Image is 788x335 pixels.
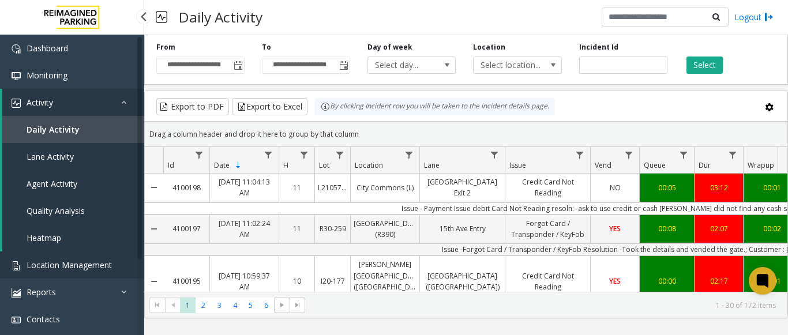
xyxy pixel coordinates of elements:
[297,147,312,163] a: H Filter Menu
[27,205,85,216] span: Quality Analysis
[368,57,438,73] span: Select day...
[12,315,21,325] img: 'icon'
[595,160,611,170] span: Vend
[609,224,621,234] span: YES
[145,124,787,144] div: Drag a column header and drop it here to group by that column
[210,174,279,201] a: [DATE] 11:04:13 AM
[591,273,639,289] a: YES
[210,215,279,243] a: [DATE] 11:02:24 AM
[640,273,694,289] a: 00:00
[283,160,288,170] span: H
[27,124,80,135] span: Daily Activity
[367,42,412,52] label: Day of week
[279,179,314,196] a: 11
[274,297,290,313] span: Go to the next page
[261,147,276,163] a: Date Filter Menu
[610,183,621,193] span: NO
[180,298,196,313] span: Page 1
[699,160,711,170] span: Dur
[173,3,268,31] h3: Daily Activity
[509,160,526,170] span: Issue
[315,273,350,289] a: I20-177
[748,160,774,170] span: Wrapup
[643,276,691,287] div: 00:00
[505,215,590,243] a: Forgot Card / Transponder / KeyFob
[156,98,229,115] button: Export to PDF
[279,220,314,237] a: 11
[227,298,243,313] span: Page 4
[145,147,787,292] div: Data table
[609,276,621,286] span: YES
[145,169,163,206] a: Collapse Details
[212,298,227,313] span: Page 3
[168,160,174,170] span: Id
[505,268,590,295] a: Credit Card Not Reading
[27,314,60,325] span: Contacts
[424,160,440,170] span: Lane
[2,89,144,116] a: Activity
[214,160,230,170] span: Date
[315,179,350,196] a: L21057800
[27,178,77,189] span: Agent Activity
[321,102,330,111] img: infoIcon.svg
[505,174,590,201] a: Credit Card Not Reading
[279,273,314,289] a: 10
[640,220,694,237] a: 00:08
[27,259,112,270] span: Location Management
[234,161,243,170] span: Sortable
[27,232,61,243] span: Heatmap
[258,298,274,313] span: Page 6
[27,287,56,298] span: Reports
[27,97,53,108] span: Activity
[725,147,741,163] a: Dur Filter Menu
[163,220,209,237] a: 4100197
[351,256,419,306] a: [PERSON_NAME][GEOGRAPHIC_DATA] ([GEOGRAPHIC_DATA]) (I) (R390)
[12,71,21,81] img: 'icon'
[337,57,350,73] span: Toggle popup
[643,223,691,234] div: 00:08
[695,179,743,196] a: 03:12
[401,147,417,163] a: Location Filter Menu
[145,251,163,311] a: Collapse Details
[210,268,279,295] a: [DATE] 10:59:37 AM
[196,298,211,313] span: Page 2
[686,57,723,74] button: Select
[163,179,209,196] a: 4100198
[764,11,774,23] img: logout
[591,220,639,237] a: YES
[231,57,244,73] span: Toggle popup
[351,215,419,243] a: [GEOGRAPHIC_DATA] (R390)
[290,297,305,313] span: Go to the last page
[351,179,419,196] a: City Commons (L)
[420,220,505,237] a: 15th Ave Entry
[315,220,350,237] a: R30-259
[695,220,743,237] a: 02:07
[579,42,618,52] label: Incident Id
[156,3,167,31] img: pageIcon
[262,42,271,52] label: To
[232,98,307,115] button: Export to Excel
[420,174,505,201] a: [GEOGRAPHIC_DATA] Exit 2
[355,160,383,170] span: Location
[697,223,740,234] div: 02:07
[319,160,329,170] span: Lot
[12,288,21,298] img: 'icon'
[145,210,163,247] a: Collapse Details
[277,300,287,310] span: Go to the next page
[621,147,637,163] a: Vend Filter Menu
[332,147,348,163] a: Lot Filter Menu
[420,268,505,295] a: [GEOGRAPHIC_DATA] ([GEOGRAPHIC_DATA])
[27,43,68,54] span: Dashboard
[192,147,207,163] a: Id Filter Menu
[2,197,144,224] a: Quality Analysis
[2,116,144,143] a: Daily Activity
[487,147,502,163] a: Lane Filter Menu
[640,179,694,196] a: 00:05
[156,42,175,52] label: From
[591,179,639,196] a: NO
[27,151,74,162] span: Lane Activity
[734,11,774,23] a: Logout
[2,224,144,251] a: Heatmap
[2,170,144,197] a: Agent Activity
[315,98,555,115] div: By clicking Incident row you will be taken to the incident details page.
